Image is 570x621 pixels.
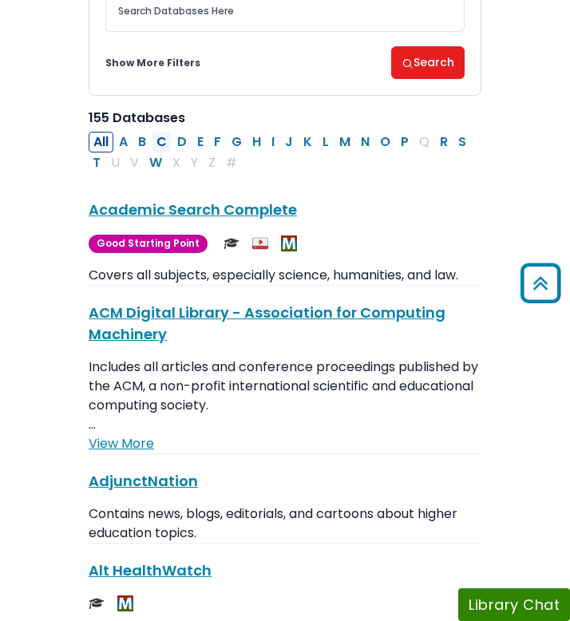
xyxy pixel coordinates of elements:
button: Filter Results M [334,132,355,152]
img: MeL (Michigan electronic Library) [117,595,133,611]
img: MeL (Michigan electronic Library) [281,235,297,251]
button: Library Chat [458,588,570,621]
a: ACM Digital Library - Association for Computing Machinery [89,303,445,344]
button: All [89,132,113,152]
button: Search [391,46,465,79]
img: Scholarly or Peer Reviewed [89,595,105,611]
button: Filter Results H [247,132,266,152]
button: Filter Results J [280,132,298,152]
button: Filter Results C [152,132,172,152]
button: Filter Results D [172,132,192,152]
img: Scholarly or Peer Reviewed [224,235,239,251]
button: Filter Results L [318,132,334,152]
button: Filter Results P [396,132,414,152]
button: Filter Results N [356,132,374,152]
button: Filter Results O [375,132,395,152]
button: Filter Results R [435,132,453,152]
p: Covers all subjects, especially science, humanities, and law. [89,266,481,285]
button: Filter Results S [453,132,471,152]
button: Filter Results G [227,132,247,152]
a: View More [89,434,154,453]
button: Filter Results K [299,132,317,152]
a: Alt HealthWatch [89,560,212,580]
img: Audio & Video [252,235,268,251]
a: AdjunctNation [89,471,198,491]
p: Contains news, blogs, editorials, and cartoons about higher education topics. [89,504,481,543]
div: Alpha-list to filter by first letter of database name [89,133,473,172]
button: Filter Results B [133,132,151,152]
span: 155 Databases [89,109,185,127]
button: Filter Results T [88,152,105,173]
button: Filter Results I [267,132,279,152]
button: Filter Results F [209,132,226,152]
button: Filter Results W [144,152,167,173]
a: Back to Top [515,271,566,297]
span: Good Starting Point [89,235,208,253]
a: Academic Search Complete [89,200,297,220]
button: Filter Results E [192,132,208,152]
a: Show More Filters [105,56,200,70]
p: Includes all articles and conference proceedings published by the ACM, a non-profit international... [89,358,481,434]
button: Filter Results A [114,132,133,152]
